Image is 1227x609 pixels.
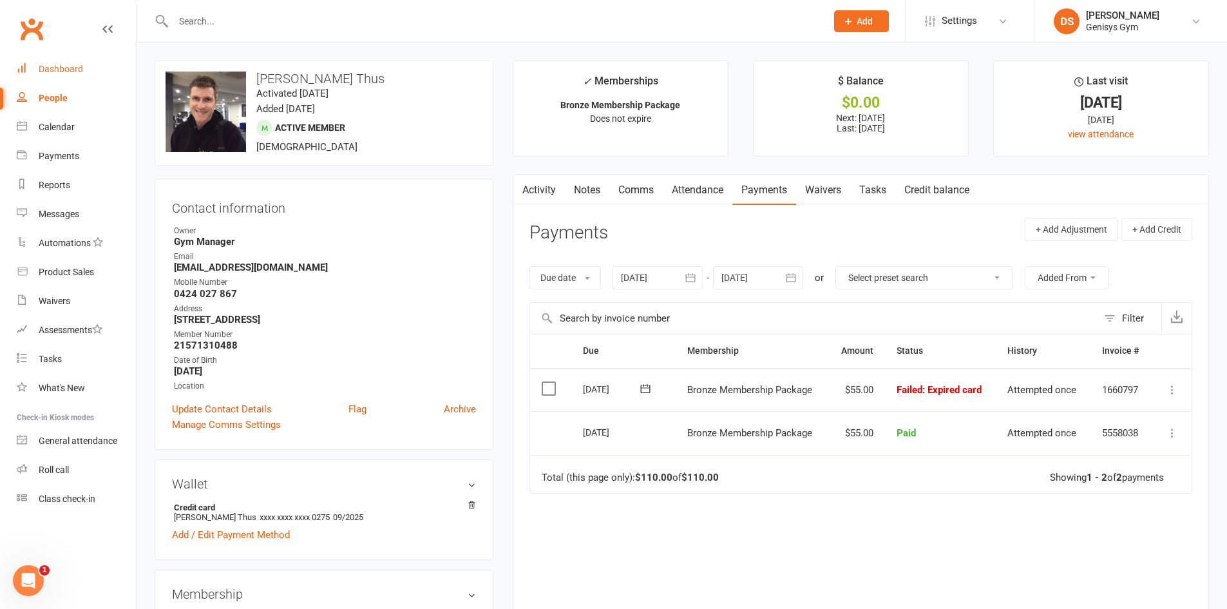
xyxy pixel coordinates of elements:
[571,334,676,367] th: Due
[174,303,476,315] div: Address
[834,10,889,32] button: Add
[172,196,476,215] h3: Contact information
[1007,427,1076,439] span: Attempted once
[172,401,272,417] a: Update Contact Details
[172,587,476,601] h3: Membership
[174,329,476,341] div: Member Number
[39,565,50,575] span: 1
[765,96,956,110] div: $0.00
[996,334,1090,367] th: History
[174,354,476,367] div: Date of Birth
[174,380,476,392] div: Location
[897,427,916,439] span: Paid
[732,175,796,205] a: Payments
[17,113,136,142] a: Calendar
[583,75,591,88] i: ✓
[174,236,476,247] strong: Gym Manager
[17,456,136,485] a: Roll call
[1005,96,1197,110] div: [DATE]
[39,465,69,475] div: Roll call
[828,411,885,455] td: $55.00
[1090,334,1152,367] th: Invoice #
[895,175,978,205] a: Credit balance
[172,477,476,491] h3: Wallet
[39,238,91,248] div: Automations
[39,354,62,364] div: Tasks
[922,384,982,396] span: : Expired card
[17,171,136,200] a: Reports
[635,472,672,483] strong: $110.00
[838,73,884,96] div: $ Balance
[583,422,642,442] div: [DATE]
[15,13,48,45] a: Clubworx
[897,384,982,396] span: Failed
[828,334,885,367] th: Amount
[1090,368,1152,412] td: 1660797
[39,494,95,504] div: Class check-in
[174,503,470,512] strong: Credit card
[174,225,476,237] div: Owner
[529,266,601,289] button: Due date
[172,527,290,543] a: Add / Edit Payment Method
[174,340,476,351] strong: 21571310488
[815,270,824,285] div: or
[942,6,977,35] span: Settings
[513,175,565,205] a: Activity
[687,384,812,396] span: Bronze Membership Package
[348,401,366,417] a: Flag
[17,485,136,514] a: Class kiosk mode
[1086,10,1159,21] div: [PERSON_NAME]
[174,262,476,273] strong: [EMAIL_ADDRESS][DOMAIN_NAME]
[174,365,476,377] strong: [DATE]
[609,175,663,205] a: Comms
[17,258,136,287] a: Product Sales
[174,251,476,263] div: Email
[260,512,330,522] span: xxxx xxxx xxxx 0275
[1086,21,1159,33] div: Genisys Gym
[565,175,609,205] a: Notes
[172,417,281,432] a: Manage Comms Settings
[17,84,136,113] a: People
[1098,303,1161,334] button: Filter
[1025,218,1118,241] button: + Add Adjustment
[885,334,996,367] th: Status
[1116,472,1122,483] strong: 2
[17,287,136,316] a: Waivers
[17,427,136,456] a: General attendance kiosk mode
[444,401,476,417] a: Archive
[765,113,956,133] p: Next: [DATE] Last: [DATE]
[17,229,136,258] a: Automations
[1074,73,1128,96] div: Last visit
[663,175,732,205] a: Attendance
[676,334,828,367] th: Membership
[39,296,70,306] div: Waivers
[256,141,357,153] span: [DEMOGRAPHIC_DATA]
[256,103,315,115] time: Added [DATE]
[828,368,885,412] td: $55.00
[542,472,719,483] div: Total (this page only): of
[39,436,117,446] div: General attendance
[39,180,70,190] div: Reports
[174,276,476,289] div: Mobile Number
[166,72,246,152] img: image1719214739.png
[17,142,136,171] a: Payments
[39,122,75,132] div: Calendar
[17,200,136,229] a: Messages
[256,88,328,99] time: Activated [DATE]
[687,427,812,439] span: Bronze Membership Package
[17,374,136,403] a: What's New
[17,316,136,345] a: Assessments
[529,223,608,243] h3: Payments
[590,113,651,124] span: Does not expire
[39,64,83,74] div: Dashboard
[39,209,79,219] div: Messages
[333,512,363,522] span: 09/2025
[17,55,136,84] a: Dashboard
[174,288,476,300] strong: 0424 027 867
[796,175,850,205] a: Waivers
[1054,8,1080,34] div: DS
[39,93,68,103] div: People
[850,175,895,205] a: Tasks
[583,73,658,97] div: Memberships
[530,303,1098,334] input: Search by invoice number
